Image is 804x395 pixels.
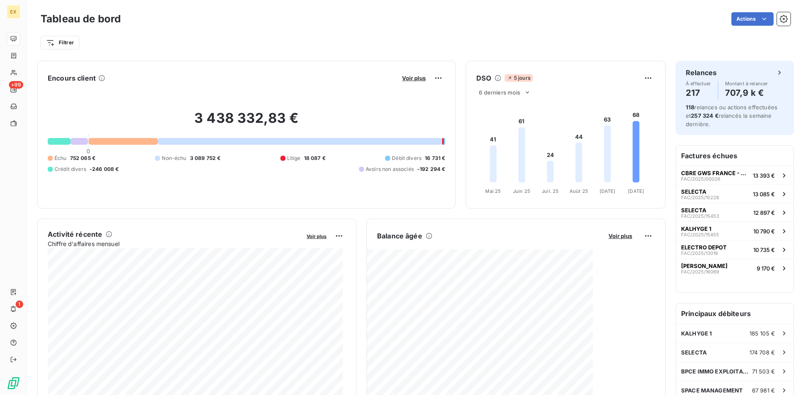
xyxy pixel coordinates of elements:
[41,36,79,49] button: Filtrer
[676,166,793,184] button: CBRE GWS FRANCE - COURBEVOIEFAC/2025/0002613 393 €
[399,74,428,82] button: Voir plus
[676,146,793,166] h6: Factures échues
[676,184,793,203] button: SELECTAFAC/2025/1522813 085 €
[48,239,301,248] span: Chiffre d'affaires mensuel
[681,262,728,269] span: [PERSON_NAME]
[681,176,720,181] span: FAC/2025/00026
[425,154,445,162] span: 16 731 €
[162,154,186,162] span: Non-échu
[7,5,20,19] div: EX
[753,246,775,253] span: 10 735 €
[686,68,717,78] h6: Relances
[304,232,329,240] button: Voir plus
[9,81,23,89] span: +99
[681,195,719,200] span: FAC/2025/15228
[476,73,491,83] h6: DSO
[90,165,119,173] span: -246 008 €
[54,165,86,173] span: Crédit divers
[676,240,793,259] button: ELECTRO DEPOTFAC/2025/1301910 735 €
[513,188,530,194] tspan: Juin 25
[307,233,326,239] span: Voir plus
[757,265,775,272] span: 9 170 €
[681,170,750,176] span: CBRE GWS FRANCE - COURBEVOIE
[750,330,775,337] span: 185 105 €
[686,104,777,127] span: relances ou actions effectuées et relancés la semaine dernière.
[606,232,635,240] button: Voir plus
[725,81,768,86] span: Montant à relancer
[681,225,712,232] span: KALHYGE 1
[70,154,95,162] span: 752 065 €
[681,188,706,195] span: SELECTA
[681,214,719,219] span: FAC/2025/15453
[752,368,775,375] span: 71 503 €
[287,154,301,162] span: Litige
[608,233,632,239] span: Voir plus
[775,366,796,387] iframe: Intercom live chat
[691,112,718,119] span: 257 324 €
[48,229,102,239] h6: Activité récente
[753,191,775,197] span: 13 085 €
[676,303,793,324] h6: Principaux débiteurs
[681,244,727,251] span: ELECTRO DEPOT
[304,154,326,162] span: 18 087 €
[676,259,793,277] button: [PERSON_NAME]FAC/2025/160699 170 €
[16,300,23,308] span: 1
[392,154,421,162] span: Débit divers
[48,73,96,83] h6: Encours client
[377,231,422,241] h6: Balance âgée
[366,165,414,173] span: Avoirs non associés
[750,349,775,356] span: 174 708 €
[676,222,793,240] button: KALHYGE 1FAC/2025/1545510 790 €
[681,368,752,375] span: BPCE IMMO EXPLOITATION
[87,148,90,154] span: 0
[486,188,501,194] tspan: Mai 25
[686,81,711,86] span: À effectuer
[681,330,712,337] span: KALHYGE 1
[479,89,520,96] span: 6 derniers mois
[681,349,707,356] span: SELECTA
[681,207,706,214] span: SELECTA
[676,203,793,222] button: SELECTAFAC/2025/1545312 897 €
[402,75,426,81] span: Voir plus
[681,232,719,237] span: FAC/2025/15455
[542,188,559,194] tspan: Juil. 25
[190,154,221,162] span: 3 089 752 €
[686,104,694,111] span: 118
[753,209,775,216] span: 12 897 €
[681,387,743,394] span: SPACE MANAGEMENT
[505,74,533,82] span: 5 jours
[48,110,445,135] h2: 3 438 332,83 €
[600,188,616,194] tspan: [DATE]
[753,228,775,235] span: 10 790 €
[54,154,67,162] span: Échu
[41,11,121,27] h3: Tableau de bord
[731,12,774,26] button: Actions
[752,387,775,394] span: 67 981 €
[417,165,445,173] span: -192 294 €
[681,251,718,256] span: FAC/2025/13019
[753,172,775,179] span: 13 393 €
[725,86,768,100] h4: 707,9 k €
[570,188,588,194] tspan: Août 25
[628,188,644,194] tspan: [DATE]
[686,86,711,100] h4: 217
[681,269,719,274] span: FAC/2025/16069
[7,376,20,390] img: Logo LeanPay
